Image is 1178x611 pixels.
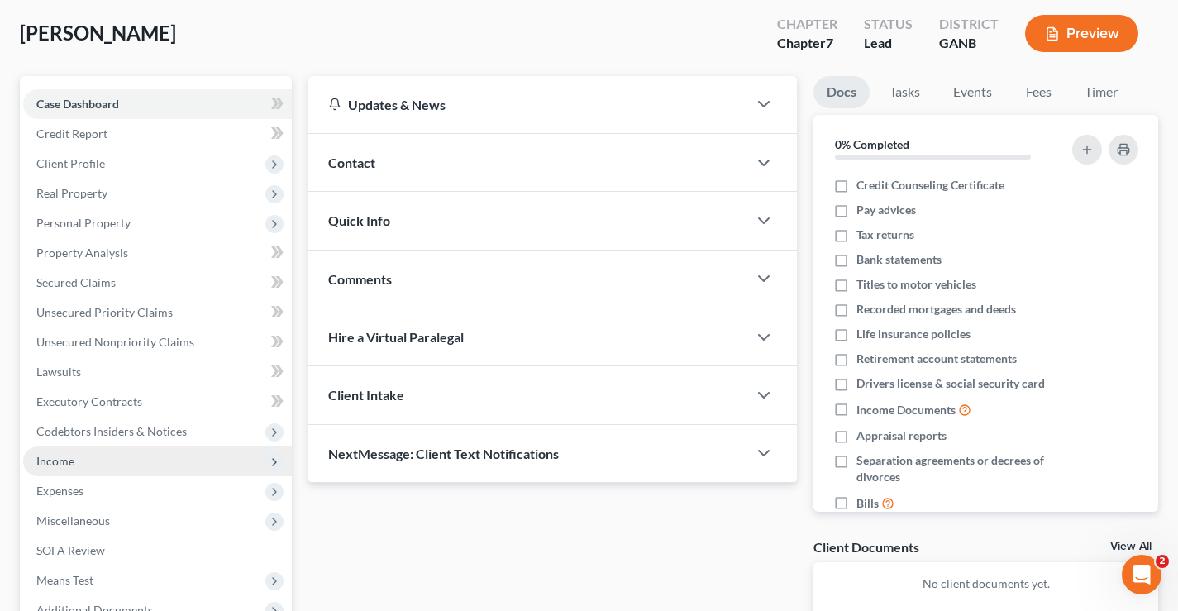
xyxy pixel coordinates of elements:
[856,351,1017,367] span: Retirement account statements
[36,484,83,498] span: Expenses
[328,271,392,287] span: Comments
[835,137,909,151] strong: 0% Completed
[856,202,916,218] span: Pay advices
[856,495,879,512] span: Bills
[328,212,390,228] span: Quick Info
[856,375,1045,392] span: Drivers license & social security card
[23,298,292,327] a: Unsecured Priority Claims
[36,424,187,438] span: Codebtors Insiders & Notices
[1071,76,1131,108] a: Timer
[876,76,933,108] a: Tasks
[940,76,1005,108] a: Events
[826,35,833,50] span: 7
[36,97,119,111] span: Case Dashboard
[36,394,142,408] span: Executory Contracts
[864,34,913,53] div: Lead
[856,276,976,293] span: Titles to motor vehicles
[36,573,93,587] span: Means Test
[23,327,292,357] a: Unsecured Nonpriority Claims
[1156,555,1169,568] span: 2
[777,15,837,34] div: Chapter
[1025,15,1138,52] button: Preview
[1122,555,1161,594] iframe: Intercom live chat
[813,76,870,108] a: Docs
[1110,541,1152,552] a: View All
[864,15,913,34] div: Status
[23,536,292,566] a: SOFA Review
[328,96,727,113] div: Updates & News
[856,427,947,444] span: Appraisal reports
[20,21,176,45] span: [PERSON_NAME]
[36,275,116,289] span: Secured Claims
[328,446,559,461] span: NextMessage: Client Text Notifications
[1012,76,1065,108] a: Fees
[36,454,74,468] span: Income
[36,513,110,527] span: Miscellaneous
[939,34,999,53] div: GANB
[856,452,1057,485] span: Separation agreements or decrees of divorces
[813,538,919,556] div: Client Documents
[36,543,105,557] span: SOFA Review
[23,238,292,268] a: Property Analysis
[856,251,942,268] span: Bank statements
[328,387,404,403] span: Client Intake
[23,268,292,298] a: Secured Claims
[856,326,971,342] span: Life insurance policies
[856,402,956,418] span: Income Documents
[36,335,194,349] span: Unsecured Nonpriority Claims
[36,126,107,141] span: Credit Report
[939,15,999,34] div: District
[328,155,375,170] span: Contact
[36,186,107,200] span: Real Property
[328,329,464,345] span: Hire a Virtual Paralegal
[827,575,1145,592] p: No client documents yet.
[23,357,292,387] a: Lawsuits
[36,156,105,170] span: Client Profile
[23,387,292,417] a: Executory Contracts
[856,227,914,243] span: Tax returns
[777,34,837,53] div: Chapter
[856,177,1004,193] span: Credit Counseling Certificate
[36,305,173,319] span: Unsecured Priority Claims
[36,365,81,379] span: Lawsuits
[36,246,128,260] span: Property Analysis
[23,119,292,149] a: Credit Report
[23,89,292,119] a: Case Dashboard
[856,301,1016,317] span: Recorded mortgages and deeds
[36,216,131,230] span: Personal Property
